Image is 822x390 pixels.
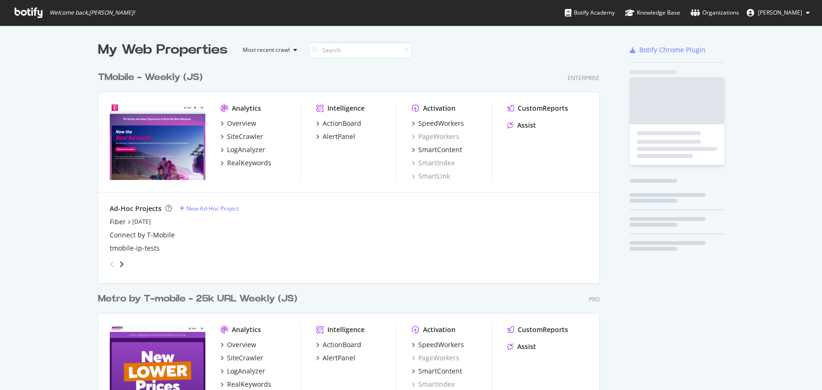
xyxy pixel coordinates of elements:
[220,145,265,154] a: LogAnalyzer
[412,158,455,168] a: SmartIndex
[568,74,600,82] div: Enterprise
[412,380,455,389] a: SmartIndex
[187,204,239,212] div: New Ad-Hoc Project
[412,119,464,128] a: SpeedWorkers
[98,292,301,306] a: Metro by T-mobile - 25k URL Weekly (JS)
[220,340,256,349] a: Overview
[110,230,175,240] a: Connect by T-Mobile
[412,353,459,363] a: PageWorkers
[327,325,365,334] div: Intelligence
[412,132,459,141] a: PageWorkers
[110,217,126,227] a: Fiber
[227,380,271,389] div: RealKeywords
[625,8,680,17] div: Knowledge Base
[739,5,817,20] button: [PERSON_NAME]
[227,353,263,363] div: SiteCrawler
[227,158,271,168] div: RealKeywords
[309,42,412,58] input: Search
[412,366,462,376] a: SmartContent
[418,366,462,376] div: SmartContent
[110,244,160,253] a: tmobile-ip-tests
[316,353,355,363] a: AlertPanel
[423,104,456,113] div: Activation
[98,71,203,84] div: TMobile - Weekly (JS)
[98,292,297,306] div: Metro by T-mobile - 25k URL Weekly (JS)
[639,45,706,55] div: Botify Chrome Plugin
[179,204,239,212] a: New Ad-Hoc Project
[517,342,536,351] div: Assist
[589,295,600,303] div: Pro
[418,119,464,128] div: SpeedWorkers
[423,325,456,334] div: Activation
[132,218,151,226] a: [DATE]
[412,145,462,154] a: SmartContent
[507,121,536,130] a: Assist
[412,171,450,181] a: SmartLink
[220,132,263,141] a: SiteCrawler
[220,353,263,363] a: SiteCrawler
[517,121,536,130] div: Assist
[227,340,256,349] div: Overview
[323,340,361,349] div: ActionBoard
[507,104,568,113] a: CustomReports
[418,340,464,349] div: SpeedWorkers
[565,8,615,17] div: Botify Academy
[227,132,263,141] div: SiteCrawler
[691,8,739,17] div: Organizations
[243,47,290,53] div: Most recent crawl
[220,119,256,128] a: Overview
[110,104,205,180] img: t-mobile.com
[118,260,125,269] div: angle-right
[232,325,261,334] div: Analytics
[507,342,536,351] a: Assist
[418,145,462,154] div: SmartContent
[327,104,365,113] div: Intelligence
[316,119,361,128] a: ActionBoard
[630,45,706,55] a: Botify Chrome Plugin
[110,204,162,213] div: Ad-Hoc Projects
[98,71,206,84] a: TMobile - Weekly (JS)
[412,340,464,349] a: SpeedWorkers
[323,132,355,141] div: AlertPanel
[227,145,265,154] div: LogAnalyzer
[220,380,271,389] a: RealKeywords
[227,119,256,128] div: Overview
[106,257,118,272] div: angle-left
[758,8,802,16] span: James Mathews
[49,9,135,16] span: Welcome back, [PERSON_NAME] !
[232,104,261,113] div: Analytics
[518,325,568,334] div: CustomReports
[316,340,361,349] a: ActionBoard
[316,132,355,141] a: AlertPanel
[518,104,568,113] div: CustomReports
[507,325,568,334] a: CustomReports
[98,41,228,59] div: My Web Properties
[220,158,271,168] a: RealKeywords
[227,366,265,376] div: LogAnalyzer
[220,366,265,376] a: LogAnalyzer
[323,353,355,363] div: AlertPanel
[235,42,301,57] button: Most recent crawl
[323,119,361,128] div: ActionBoard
